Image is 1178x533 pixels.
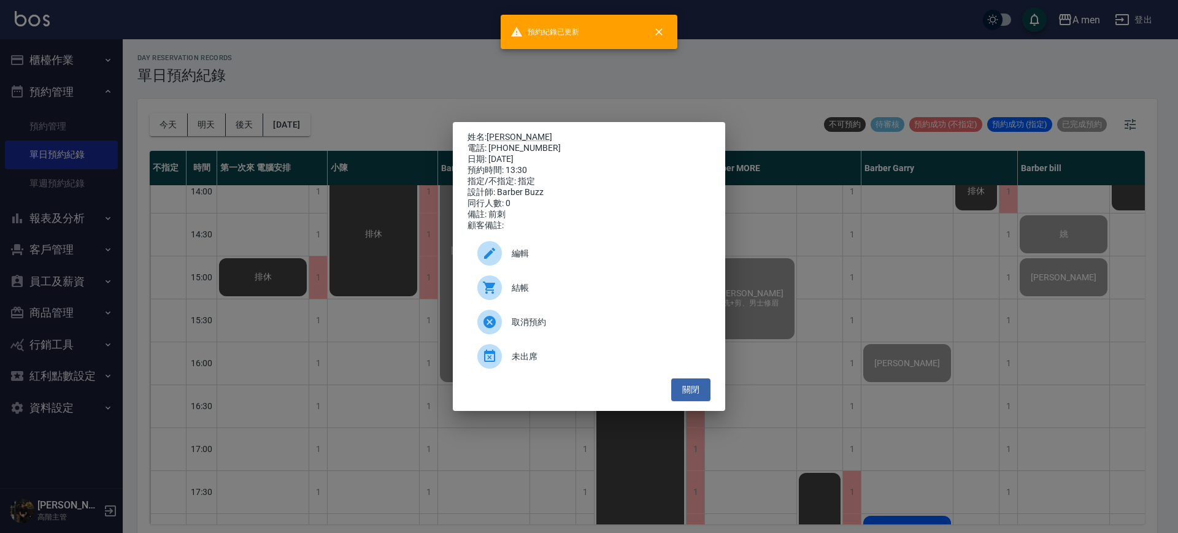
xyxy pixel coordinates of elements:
[671,378,710,401] button: 關閉
[468,220,710,231] div: 顧客備註:
[645,18,672,45] button: close
[468,132,710,143] p: 姓名:
[510,26,579,38] span: 預約紀錄已更新
[468,198,710,209] div: 同行人數: 0
[468,305,710,339] div: 取消預約
[468,154,710,165] div: 日期: [DATE]
[468,187,710,198] div: 設計師: Barber Buzz
[468,209,710,220] div: 備註: 前刺
[468,270,710,305] a: 結帳
[487,132,552,142] a: [PERSON_NAME]
[512,316,701,329] span: 取消預約
[468,143,710,154] div: 電話: [PHONE_NUMBER]
[468,339,710,374] div: 未出席
[468,236,710,270] div: 編輯
[512,247,701,260] span: 編輯
[468,176,710,187] div: 指定/不指定: 指定
[468,165,710,176] div: 預約時間: 13:30
[512,350,701,363] span: 未出席
[512,282,701,294] span: 結帳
